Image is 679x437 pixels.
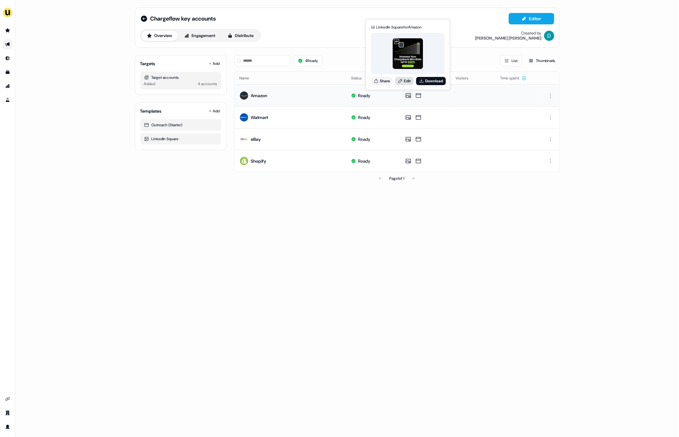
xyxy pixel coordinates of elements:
div: Targets [140,60,155,67]
div: Shopify [251,158,267,164]
a: Edit [395,77,414,85]
a: Go to outbound experience [3,39,13,49]
button: Add [207,107,221,115]
button: Editor [509,13,554,24]
div: Created by [521,31,542,36]
div: eBay [251,136,261,142]
a: Go to experiments [3,95,13,105]
div: Page 1 of 1 [389,175,404,182]
button: Visitors [456,72,476,84]
button: Name [240,72,257,84]
button: Overview [141,31,178,41]
div: Ready [358,158,370,164]
a: Go to Inbound [3,53,13,63]
button: Add [207,59,221,68]
div: Walmart [251,114,268,121]
span: Chargeflow key accounts [150,15,216,22]
button: Status [351,72,369,84]
div: LinkedIn Square [144,136,217,142]
button: Engagement [179,31,221,41]
button: Share [371,77,393,85]
a: Go to team [3,408,13,418]
div: Ready [358,92,370,99]
a: Go to templates [3,67,13,77]
a: Go to prospects [3,25,13,35]
img: asset preview [393,38,423,69]
div: Ready [358,114,370,121]
div: Amazon [251,92,267,99]
a: Go to attribution [3,81,13,91]
div: Target accounts [144,74,217,81]
button: 4Ready [294,55,323,66]
div: LinkedIn Square for Amazon [376,24,422,30]
div: Outreach (Starter) [144,122,217,128]
button: Download [416,77,446,85]
img: David [544,31,554,41]
div: 4 accounts [198,81,217,87]
a: Editor [509,16,554,23]
button: Thumbnails [525,55,560,66]
div: Ready [358,136,370,142]
div: Templates [140,108,162,114]
button: List [500,55,522,66]
button: Distribute [222,31,259,41]
button: Time spent [500,72,527,84]
div: Added [144,81,155,87]
a: Go to profile [3,422,13,432]
div: [PERSON_NAME] [PERSON_NAME] [475,36,542,41]
a: Go to integrations [3,394,13,404]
